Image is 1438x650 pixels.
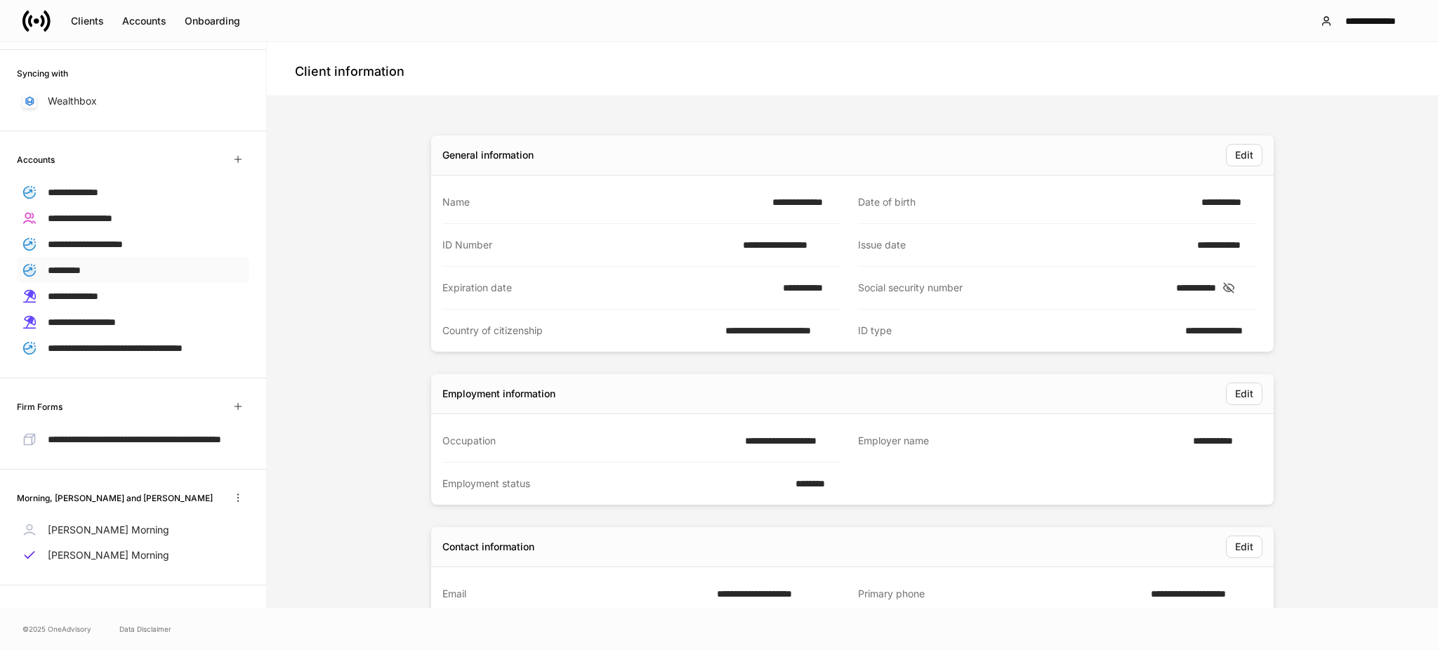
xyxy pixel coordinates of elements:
div: Email [442,587,708,601]
a: [PERSON_NAME] Morning [17,517,249,543]
h4: Client information [295,63,404,80]
h6: Syncing with [17,67,68,80]
p: Wealthbox [48,94,97,108]
div: Edit [1235,148,1253,162]
div: Employment information [442,387,555,401]
div: Edit [1235,387,1253,401]
p: [PERSON_NAME] Morning [48,523,169,537]
div: Country of citizenship [442,324,717,338]
button: Edit [1226,383,1262,405]
div: ID Number [442,238,734,252]
h6: Morning, [PERSON_NAME] and [PERSON_NAME] [17,491,213,505]
h6: Firm Forms [17,400,62,413]
div: General information [442,148,534,162]
div: Accounts [122,14,166,28]
div: ID type [858,324,1177,338]
h6: Accounts [17,153,55,166]
div: Name [442,195,764,209]
p: [PERSON_NAME] Morning [48,548,169,562]
button: Clients [62,10,113,32]
a: Data Disclaimer [119,623,171,635]
div: Occupation [442,434,737,448]
div: Expiration date [442,281,774,295]
div: Clients [71,14,104,28]
span: © 2025 OneAdvisory [22,623,91,635]
button: Onboarding [176,10,249,32]
div: Contact information [442,540,534,554]
a: Wealthbox [17,88,249,114]
div: Primary phone [858,587,1142,602]
div: Social security number [858,281,1168,295]
div: Employment status [442,477,787,491]
a: [PERSON_NAME] Morning [17,543,249,568]
div: Employer name [858,434,1185,449]
div: Edit [1235,540,1253,554]
div: Date of birth [858,195,1193,209]
button: Edit [1226,144,1262,166]
button: Accounts [113,10,176,32]
div: Issue date [858,238,1189,252]
div: Onboarding [185,14,240,28]
button: Edit [1226,536,1262,558]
